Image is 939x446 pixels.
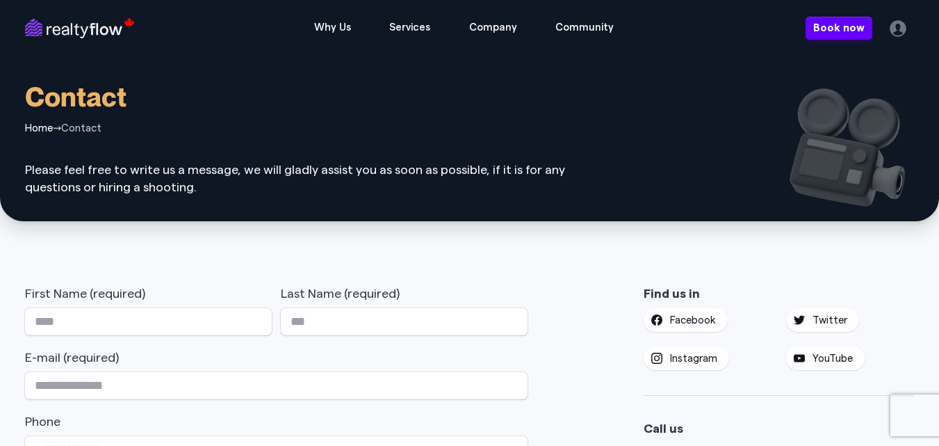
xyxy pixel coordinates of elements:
[25,161,605,196] p: Please feel free to write us a message, we will gladly assist you as soon as possible, if it is f...
[670,353,717,365] span: Instagram
[302,17,362,39] span: Why Us
[813,353,853,365] span: YouTube
[457,17,528,39] span: Company
[25,286,145,301] label: First Name (required)
[806,17,872,40] a: Book now
[25,81,605,113] h1: Contact
[25,350,119,365] label: E-mail (required)
[644,308,728,333] a: Facebook
[813,314,847,327] span: Twitter
[25,122,605,136] nav: breadcrumbs
[25,17,122,38] a: Full agency services for realtors and real estate in Calgary Canada.
[25,123,53,134] a: Home
[25,414,60,429] label: Phone
[281,286,400,301] label: Last Name (required)
[781,81,914,214] img: Contact
[53,123,61,134] span: ⇝
[644,286,914,301] p: Find us in
[644,421,914,436] p: Call us
[786,347,865,371] a: YouTube
[813,22,865,35] span: Book now
[378,17,442,39] span: Services
[644,347,729,371] a: Instagram
[786,308,859,333] a: Twitter
[61,123,101,134] span: Contact
[670,314,716,327] span: Facebook
[544,17,626,39] span: Community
